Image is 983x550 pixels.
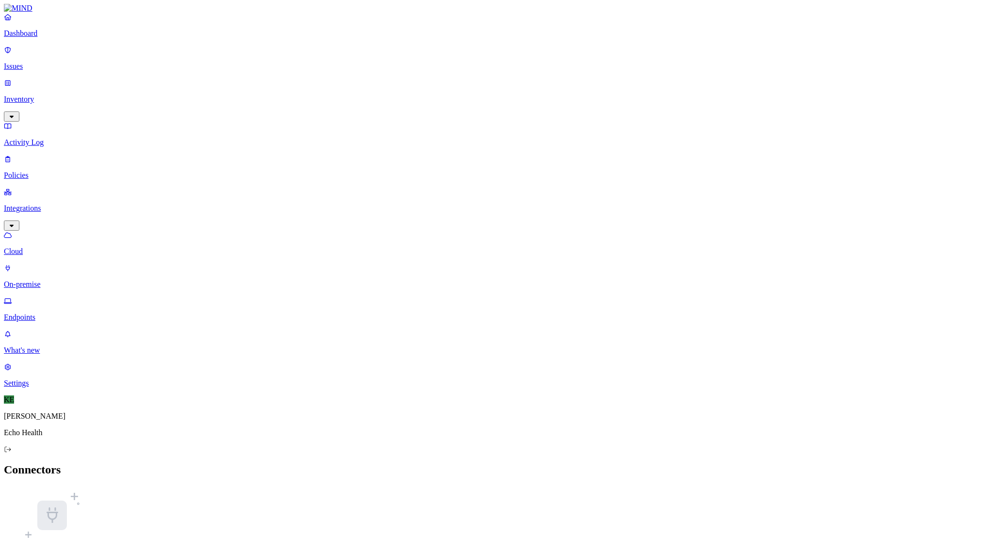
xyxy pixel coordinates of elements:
[4,313,979,322] p: Endpoints
[4,79,979,120] a: Inventory
[4,280,979,289] p: On-premise
[4,330,979,355] a: What's new
[4,362,979,388] a: Settings
[4,13,979,38] a: Dashboard
[4,29,979,38] p: Dashboard
[23,486,81,544] img: connector-empty-state
[4,412,979,421] p: [PERSON_NAME]
[4,297,979,322] a: Endpoints
[4,62,979,71] p: Issues
[4,138,979,147] p: Activity Log
[4,95,979,104] p: Inventory
[4,46,979,71] a: Issues
[4,379,979,388] p: Settings
[4,204,979,213] p: Integrations
[4,171,979,180] p: Policies
[4,4,32,13] img: MIND
[4,247,979,256] p: Cloud
[4,231,979,256] a: Cloud
[4,428,979,437] p: Echo Health
[4,264,979,289] a: On-premise
[4,122,979,147] a: Activity Log
[4,395,14,404] span: KE
[4,155,979,180] a: Policies
[4,188,979,229] a: Integrations
[4,463,979,476] h2: Connectors
[4,4,979,13] a: MIND
[4,346,979,355] p: What's new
